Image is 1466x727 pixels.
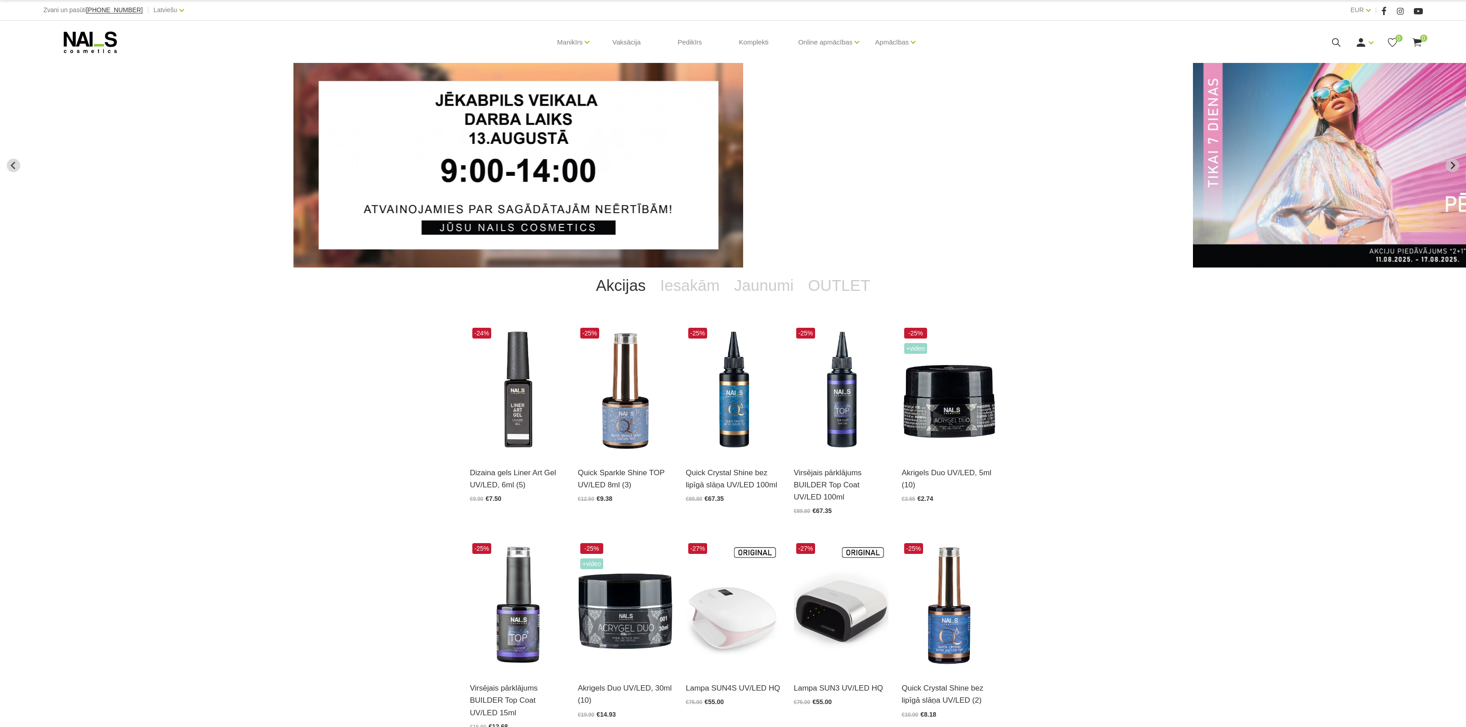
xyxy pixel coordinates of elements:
span: +Video [904,343,928,354]
span: -25% [904,543,924,554]
span: -25% [904,328,928,339]
span: €75.00 [686,699,703,705]
a: Quick Sparkle Shine TOP UV/LED 8ml (3) [578,467,672,491]
img: Modelis: SUNUV 3Jauda: 48WViļņu garums: 365+405nmKalpošanas ilgums: 50000 HRSPogas vadība:10s/30s... [794,541,888,671]
span: €67.35 [812,507,832,514]
span: -27% [796,543,816,554]
span: €7.50 [486,495,502,502]
span: 0 [1395,35,1403,42]
a: Dizaina gels Liner Art Gel UV/LED, 6ml (5) [470,467,565,491]
span: €14.93 [596,711,616,718]
span: | [147,4,149,16]
button: Go to last slide [7,159,20,172]
span: -25% [688,328,708,339]
span: €75.00 [794,699,811,705]
span: €2.74 [918,495,933,502]
img: Virsējais pārklājums bez lipīgā slāņa ar mirdzuma efektu.Pieejami 3 veidi:* Starlight - ar smalkā... [578,326,672,455]
a: Akrigels Duo UV/LED, 5ml (10) [902,467,996,491]
img: Virsējais pārklājums bez lipīgā slāņa un UV zilā pārklājuma. Nodrošina izcilu spīdumu manikīram l... [902,541,996,671]
span: €89.80 [686,496,703,502]
span: 0 [1420,35,1427,42]
span: €8.18 [920,711,936,718]
span: -25% [580,543,604,554]
span: -25% [580,328,600,339]
span: €67.35 [704,495,724,502]
span: €3.65 [902,496,915,502]
img: Kas ir AKRIGELS “DUO GEL” un kādas problēmas tas risina?• Tas apvieno ērti modelējamā akrigela un... [902,326,996,455]
div: Zvani un pasūti [43,4,143,16]
img: Builder Top virsējais pārklājums bez lipīgā slāņa gēllakas/gēla pārklājuma izlīdzināšanai un nost... [794,326,888,455]
a: Akrigels Duo UV/LED, 30ml (10) [578,682,672,706]
img: Liner Art Gel - UV/LED dizaina gels smalku, vienmērīgu, pigmentētu līniju zīmēšanai.Lielisks palī... [470,326,565,455]
a: Virsējais pārklājums BUILDER Top Coat UV/LED 100ml [794,467,888,504]
img: Kas ir AKRIGELS “DUO GEL” un kādas problēmas tas risina?• Tas apvieno ērti modelējamā akrigela un... [578,541,672,671]
span: €9.90 [470,496,484,502]
span: -25% [472,543,492,554]
a: Lampa SUN4S UV/LED HQ [686,682,780,694]
a: OUTLET [801,268,877,303]
span: €12.50 [578,496,595,502]
img: Virsējais pārklājums bez lipīgā slāņa un UV zilā pārklājuma. Nodrošina izcilu spīdumu manikīram l... [686,326,780,455]
span: €55.00 [812,698,832,705]
span: -24% [472,328,492,339]
span: €19.90 [578,712,595,718]
a: Komplekti [732,21,776,64]
a: Apmācības [875,24,909,60]
span: €9.38 [596,495,612,502]
span: [PHONE_NUMBER] [86,6,143,13]
span: +Video [580,558,604,569]
span: | [1375,4,1377,16]
a: Vaksācija [605,21,648,64]
img: Builder Top virsējais pārklājums bez lipīgā slāņa gellakas/gela pārklājuma izlīdzināšanai un nost... [470,541,565,671]
button: Next slide [1446,159,1459,172]
span: €89.80 [794,508,811,514]
span: €10.90 [902,712,919,718]
img: Tips:UV LAMPAZīmola nosaukums:SUNUVModeļa numurs: SUNUV4Profesionālā UV/Led lampa.Garantija: 1 ga... [686,541,780,671]
a: EUR [1350,4,1364,15]
a: Virsējais pārklājums BUILDER Top Coat UV/LED 15ml [470,682,565,719]
iframe: chat widget [1403,698,1462,727]
span: -25% [796,328,816,339]
li: 1 of 12 [293,63,1173,268]
span: €55.00 [704,698,724,705]
a: Lampa SUN3 UV/LED HQ [794,682,888,694]
a: Manikīrs [557,24,583,60]
a: Quick Crystal Shine bez lipīgā slāņa UV/LED 100ml [686,467,780,491]
span: -27% [688,543,708,554]
a: Latviešu [153,4,177,15]
a: Iesakām [653,268,727,303]
a: 0 [1412,37,1423,48]
a: [PHONE_NUMBER] [86,7,143,13]
a: Online apmācības [798,24,852,60]
a: Pedikīrs [670,21,709,64]
a: Jaunumi [727,268,801,303]
a: 0 [1387,37,1398,48]
a: Quick Crystal Shine bez lipīgā slāņa UV/LED (2) [902,682,996,706]
a: Akcijas [589,268,653,303]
